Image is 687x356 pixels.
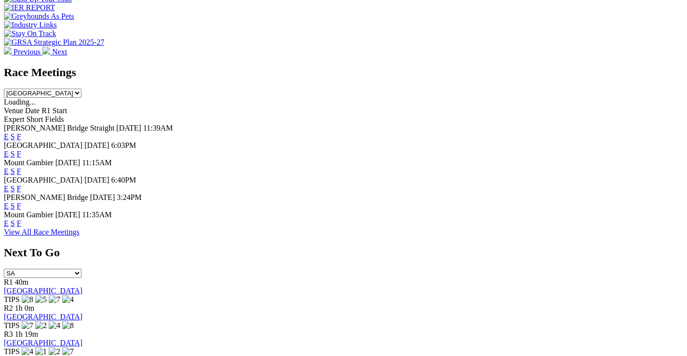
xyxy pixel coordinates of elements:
[4,228,80,236] a: View All Race Meetings
[4,304,13,312] span: R2
[4,106,23,115] span: Venue
[4,115,25,123] span: Expert
[11,219,15,227] a: S
[4,12,74,21] img: Greyhounds As Pets
[17,219,21,227] a: F
[4,219,9,227] a: E
[4,313,82,321] a: [GEOGRAPHIC_DATA]
[4,150,9,158] a: E
[111,141,136,149] span: 6:03PM
[4,339,82,347] a: [GEOGRAPHIC_DATA]
[4,202,9,210] a: E
[17,150,21,158] a: F
[17,185,21,193] a: F
[4,21,57,29] img: Industry Links
[22,321,33,330] img: 7
[4,193,88,201] span: [PERSON_NAME] Bridge
[4,287,82,295] a: [GEOGRAPHIC_DATA]
[41,106,67,115] span: R1 Start
[4,330,13,338] span: R3
[17,132,21,141] a: F
[4,167,9,175] a: E
[17,202,21,210] a: F
[4,158,54,167] span: Mount Gambier
[84,141,109,149] span: [DATE]
[22,295,33,304] img: 8
[55,211,81,219] span: [DATE]
[4,132,9,141] a: E
[45,115,64,123] span: Fields
[143,124,173,132] span: 11:39AM
[84,176,109,184] span: [DATE]
[15,278,28,286] span: 40m
[4,176,82,184] span: [GEOGRAPHIC_DATA]
[4,3,55,12] img: IER REPORT
[4,295,20,303] span: TIPS
[82,211,112,219] span: 11:35AM
[25,106,40,115] span: Date
[117,193,142,201] span: 3:24PM
[4,66,683,79] h2: Race Meetings
[90,193,115,201] span: [DATE]
[52,48,67,56] span: Next
[49,295,60,304] img: 7
[4,321,20,330] span: TIPS
[116,124,141,132] span: [DATE]
[11,132,15,141] a: S
[27,115,43,123] span: Short
[42,48,67,56] a: Next
[62,347,74,356] img: 7
[4,48,42,56] a: Previous
[4,246,683,259] h2: Next To Go
[4,185,9,193] a: E
[49,347,60,356] img: 2
[11,150,15,158] a: S
[35,321,47,330] img: 2
[62,321,74,330] img: 8
[4,211,54,219] span: Mount Gambier
[4,278,13,286] span: R1
[4,47,12,54] img: chevron-left-pager-white.svg
[111,176,136,184] span: 6:40PM
[22,347,33,356] img: 4
[4,347,20,356] span: TIPS
[17,167,21,175] a: F
[62,295,74,304] img: 4
[4,124,114,132] span: [PERSON_NAME] Bridge Straight
[15,330,38,338] span: 1h 19m
[4,98,35,106] span: Loading...
[4,29,56,38] img: Stay On Track
[49,321,60,330] img: 4
[13,48,40,56] span: Previous
[35,295,47,304] img: 5
[4,141,82,149] span: [GEOGRAPHIC_DATA]
[35,347,47,356] img: 1
[11,167,15,175] a: S
[42,47,50,54] img: chevron-right-pager-white.svg
[11,185,15,193] a: S
[4,38,104,47] img: GRSA Strategic Plan 2025-27
[11,202,15,210] a: S
[55,158,81,167] span: [DATE]
[82,158,112,167] span: 11:15AM
[15,304,34,312] span: 1h 0m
